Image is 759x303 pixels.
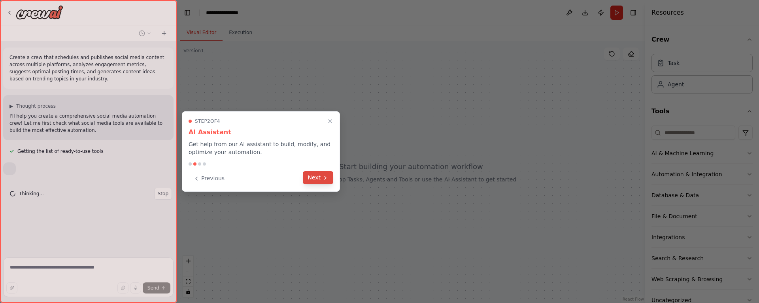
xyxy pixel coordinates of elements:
span: Step 2 of 4 [195,118,220,124]
button: Hide left sidebar [182,7,193,18]
h3: AI Assistant [189,128,333,137]
button: Previous [189,172,229,185]
p: Get help from our AI assistant to build, modify, and optimize your automation. [189,140,333,156]
button: Next [303,171,333,184]
button: Close walkthrough [325,116,335,126]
